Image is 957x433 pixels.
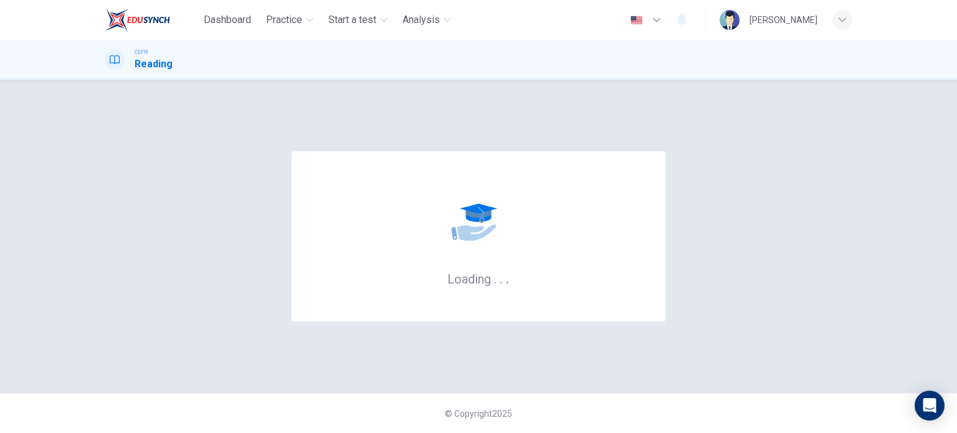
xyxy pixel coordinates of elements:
[266,12,302,27] span: Practice
[445,409,512,419] span: © Copyright 2025
[105,7,199,32] a: EduSynch logo
[398,9,456,31] button: Analysis
[261,9,318,31] button: Practice
[915,391,945,421] div: Open Intercom Messenger
[323,9,393,31] button: Start a test
[720,10,740,30] img: Profile picture
[199,9,256,31] button: Dashboard
[135,48,148,57] span: CEFR
[447,270,510,287] h6: Loading
[328,12,376,27] span: Start a test
[629,16,644,25] img: en
[505,267,510,288] h6: .
[499,267,503,288] h6: .
[105,7,170,32] img: EduSynch logo
[135,57,173,72] h1: Reading
[493,267,497,288] h6: .
[204,12,251,27] span: Dashboard
[402,12,440,27] span: Analysis
[750,12,817,27] div: [PERSON_NAME]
